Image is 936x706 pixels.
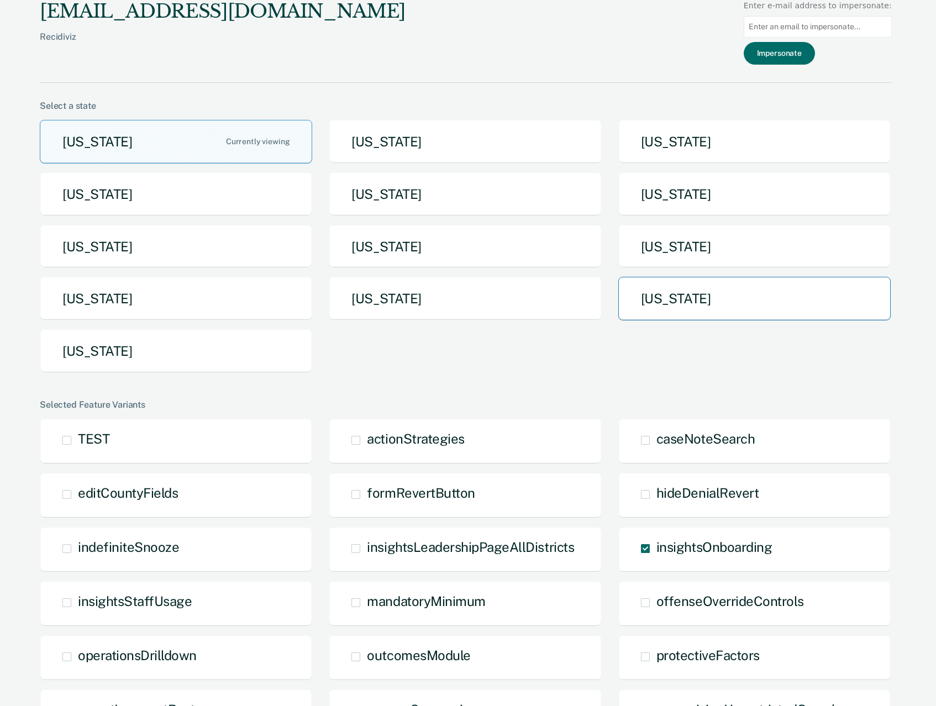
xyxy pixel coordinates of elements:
span: outcomesModule [367,647,470,663]
span: formRevertButton [367,485,475,500]
div: Selected Feature Variants [40,399,892,410]
span: offenseOverrideControls [656,593,804,609]
button: [US_STATE] [329,225,601,268]
span: insightsOnboarding [656,539,772,555]
button: [US_STATE] [618,225,891,268]
span: caseNoteSearch [656,431,755,446]
button: [US_STATE] [618,277,891,320]
span: TEST [78,431,109,446]
span: protectiveFactors [656,647,760,663]
span: indefiniteSnooze [78,539,179,555]
span: actionStrategies [367,431,464,446]
div: Recidiviz [40,31,406,60]
div: Select a state [40,101,892,111]
input: Enter an email to impersonate... [744,16,892,38]
button: [US_STATE] [40,120,312,164]
span: insightsStaffUsage [78,593,192,609]
button: Impersonate [744,42,815,65]
span: mandatoryMinimum [367,593,485,609]
span: operationsDrilldown [78,647,197,663]
span: insightsLeadershipPageAllDistricts [367,539,574,555]
button: [US_STATE] [40,172,312,216]
button: [US_STATE] [329,277,601,320]
button: [US_STATE] [40,225,312,268]
button: [US_STATE] [329,172,601,216]
button: [US_STATE] [40,329,312,373]
button: [US_STATE] [329,120,601,164]
span: hideDenialRevert [656,485,759,500]
button: [US_STATE] [40,277,312,320]
span: editCountyFields [78,485,178,500]
button: [US_STATE] [618,120,891,164]
button: [US_STATE] [618,172,891,216]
